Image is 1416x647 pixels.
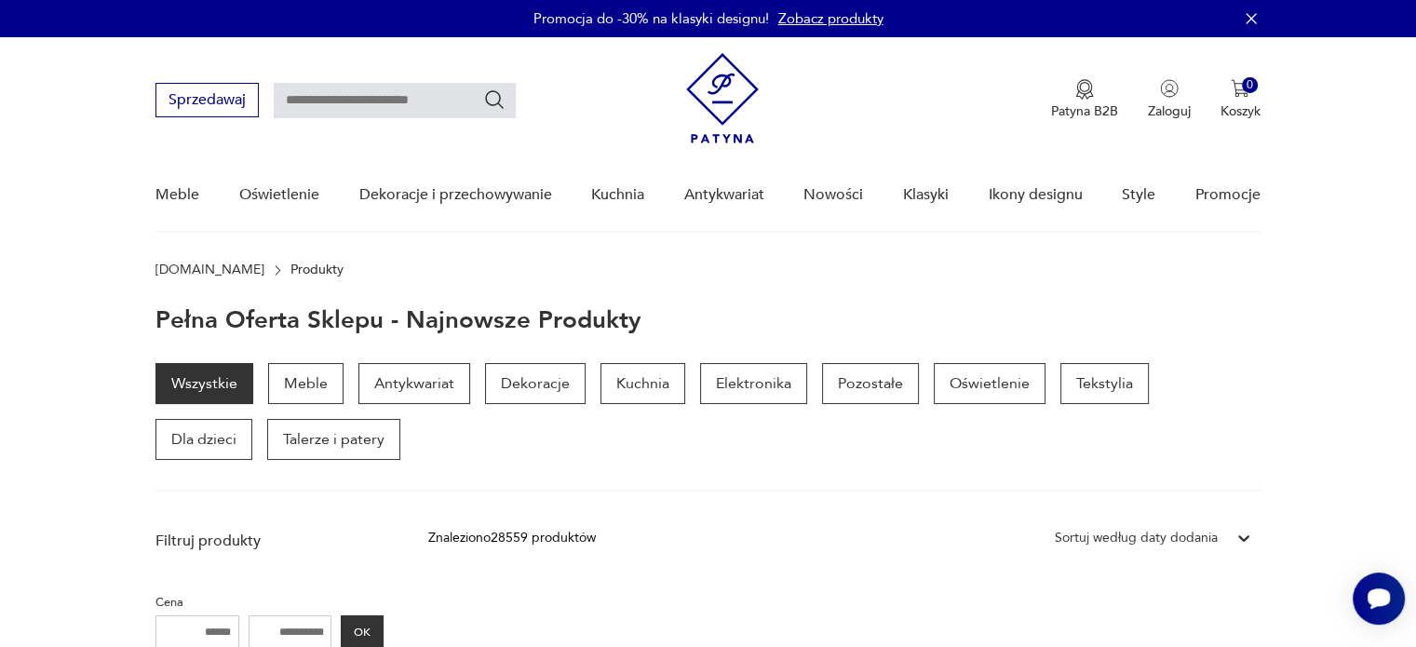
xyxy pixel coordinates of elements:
[684,159,764,231] a: Antykwariat
[1353,573,1405,625] iframe: Smartsupp widget button
[1060,363,1149,404] a: Tekstylia
[686,53,759,143] img: Patyna - sklep z meblami i dekoracjami vintage
[1220,102,1261,120] p: Koszyk
[155,363,253,404] a: Wszystkie
[1148,102,1191,120] p: Zaloguj
[533,9,769,28] p: Promocja do -30% na klasyki designu!
[428,528,596,548] div: Znaleziono 28559 produktów
[267,419,400,460] a: Talerze i patery
[155,531,384,551] p: Filtruj produkty
[155,263,264,277] a: [DOMAIN_NAME]
[1160,79,1179,98] img: Ikonka użytkownika
[155,159,199,231] a: Meble
[239,159,319,231] a: Oświetlenie
[903,159,949,231] a: Klasyki
[1051,79,1118,120] a: Ikona medaluPatyna B2B
[155,83,259,117] button: Sprzedawaj
[1195,159,1261,231] a: Promocje
[268,363,344,404] a: Meble
[1242,77,1258,93] div: 0
[1122,159,1155,231] a: Style
[155,307,641,333] h1: Pełna oferta sklepu - najnowsze produkty
[600,363,685,404] a: Kuchnia
[155,95,259,108] a: Sprzedawaj
[934,363,1045,404] a: Oświetlenie
[1231,79,1249,98] img: Ikona koszyka
[1051,102,1118,120] p: Patyna B2B
[155,592,384,613] p: Cena
[988,159,1082,231] a: Ikony designu
[358,159,551,231] a: Dekoracje i przechowywanie
[1051,79,1118,120] button: Patyna B2B
[778,9,883,28] a: Zobacz produkty
[803,159,863,231] a: Nowości
[1055,528,1218,548] div: Sortuj według daty dodania
[1220,79,1261,120] button: 0Koszyk
[1075,79,1094,100] img: Ikona medalu
[822,363,919,404] a: Pozostałe
[290,263,344,277] p: Produkty
[155,419,252,460] a: Dla dzieci
[483,88,506,111] button: Szukaj
[485,363,586,404] a: Dekoracje
[358,363,470,404] a: Antykwariat
[1148,79,1191,120] button: Zaloguj
[591,159,644,231] a: Kuchnia
[700,363,807,404] a: Elektronika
